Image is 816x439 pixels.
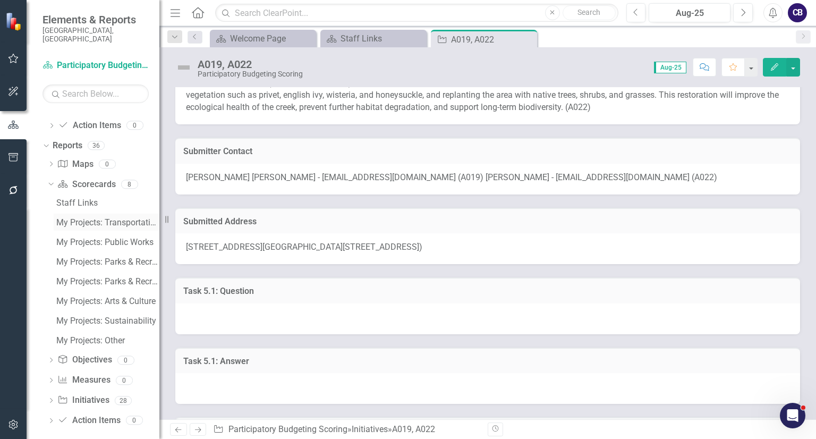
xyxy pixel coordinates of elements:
button: Search [563,5,616,20]
div: My Projects: Transportation [56,218,159,227]
div: 0 [99,159,116,168]
iframe: Intercom live chat [780,403,805,428]
a: My Projects: Parks & Recreation Spanish [54,273,159,290]
div: My Projects: Other [56,336,159,345]
div: Welcome Page [230,32,313,45]
h3: Submitted Address [183,217,792,226]
h3: Task 5.1: Question [183,286,792,296]
a: Measures [57,374,110,386]
a: Initiatives [57,394,109,407]
input: Search Below... [42,85,149,103]
div: Participatory Budgeting Scoring [198,70,303,78]
a: Participatory Budgeting Scoring [228,424,347,434]
input: Search ClearPoint... [215,4,618,22]
a: Scorecards [57,179,115,191]
div: 8 [121,180,138,189]
h3: Task 5.1: Answer [183,357,792,366]
a: My Projects: Transportation [54,214,159,231]
a: Action Items [57,415,120,427]
a: Action Items [58,120,121,132]
a: Staff Links [54,194,159,211]
span: Search [577,8,600,16]
div: My Projects: Public Works [56,238,159,247]
div: A019, A022 [198,58,303,70]
a: Reports [53,140,82,152]
div: My Projects: Arts & Culture [56,297,159,306]
img: ClearPoint Strategy [5,12,24,30]
a: Initiatives [352,424,388,434]
a: My Projects: Arts & Culture [54,292,159,309]
div: 0 [116,376,133,385]
div: A019, A022 [392,424,435,434]
a: Maps [57,158,93,171]
div: Staff Links [341,32,424,45]
h3: Submitter Contact [183,147,792,156]
span: Elements & Reports [42,13,149,26]
button: Aug-25 [649,3,730,22]
div: 0 [126,416,143,425]
div: 36 [88,141,105,150]
div: 28 [115,396,132,405]
a: My Projects: Other [54,332,159,349]
div: » » [213,424,480,436]
div: My Projects: Sustainability [56,316,159,326]
div: My Projects: Parks & Recreation [56,257,159,267]
div: 0 [117,356,134,365]
span: [PERSON_NAME] [PERSON_NAME] - [EMAIL_ADDRESS][DOMAIN_NAME] (A019) [PERSON_NAME] - [EMAIL_ADDRESS]... [186,172,717,182]
span: [STREET_ADDRESS][GEOGRAPHIC_DATA][STREET_ADDRESS]) [186,242,422,252]
a: Participatory Budgeting Scoring [42,60,149,72]
div: My Projects: Parks & Recreation Spanish [56,277,159,286]
div: Aug-25 [652,7,727,20]
span: Aug-25 [654,62,686,73]
a: Welcome Page [212,32,313,45]
a: My Projects: Sustainability [54,312,159,329]
a: My Projects: Public Works [54,233,159,250]
a: Objectives [57,354,112,366]
a: Staff Links [323,32,424,45]
img: Not Defined [175,59,192,76]
div: A019, A022 [451,33,534,46]
div: 0 [126,121,143,130]
a: My Projects: Parks & Recreation [54,253,159,270]
small: [GEOGRAPHIC_DATA], [GEOGRAPHIC_DATA] [42,26,149,44]
button: CB [788,3,807,22]
div: Staff Links [56,198,159,208]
